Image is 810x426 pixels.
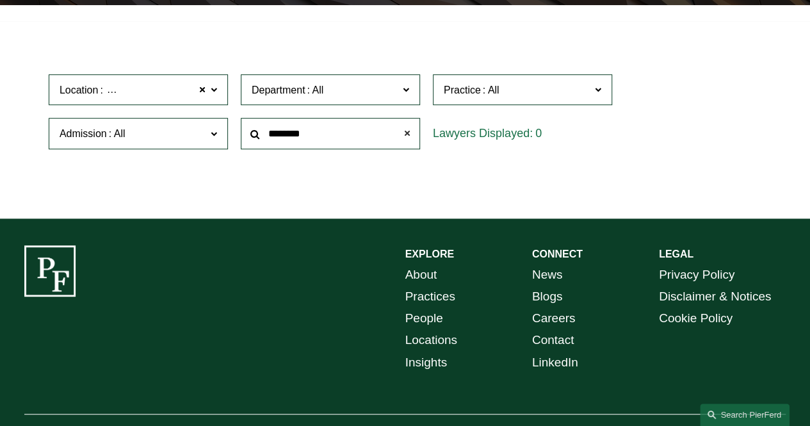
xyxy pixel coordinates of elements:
a: Insights [405,352,448,373]
strong: CONNECT [532,249,583,259]
span: Department [252,85,305,95]
a: Careers [532,307,576,329]
a: News [532,264,563,286]
a: Contact [532,329,574,351]
strong: LEGAL [659,249,693,259]
a: Blogs [532,286,563,307]
span: Location [60,85,99,95]
span: Admission [60,128,107,139]
a: Cookie Policy [659,307,733,329]
a: LinkedIn [532,352,578,373]
a: People [405,307,443,329]
a: Locations [405,329,457,351]
span: [GEOGRAPHIC_DATA] [105,82,212,99]
span: Practice [444,85,481,95]
strong: EXPLORE [405,249,454,259]
span: 0 [535,127,542,140]
a: Search this site [700,404,790,426]
a: Privacy Policy [659,264,734,286]
a: About [405,264,437,286]
a: Practices [405,286,455,307]
a: Disclaimer & Notices [659,286,771,307]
